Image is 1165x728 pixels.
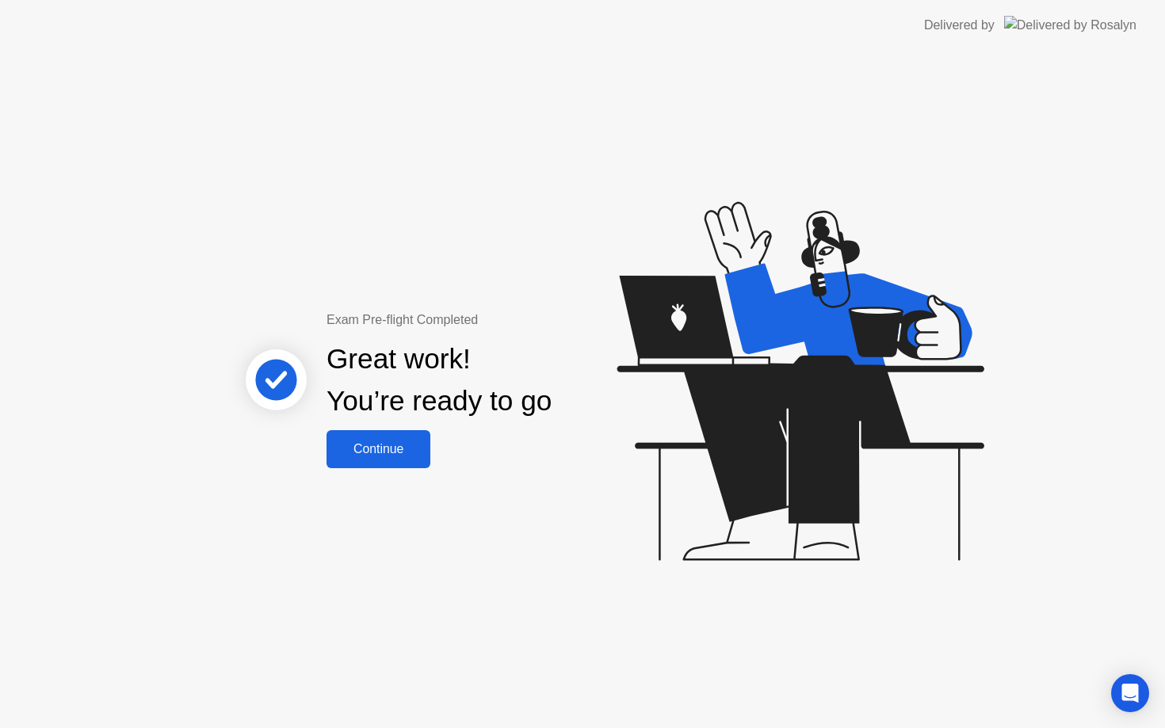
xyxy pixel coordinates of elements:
[1111,674,1149,712] div: Open Intercom Messenger
[924,16,995,35] div: Delivered by
[327,338,552,422] div: Great work! You’re ready to go
[331,442,426,456] div: Continue
[1004,16,1136,34] img: Delivered by Rosalyn
[327,430,430,468] button: Continue
[327,311,654,330] div: Exam Pre-flight Completed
